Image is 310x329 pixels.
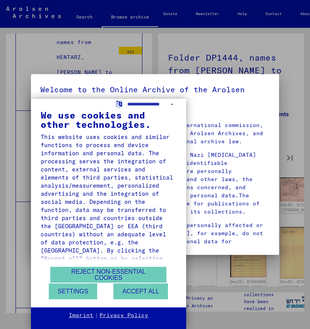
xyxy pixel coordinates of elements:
div: We use cookies and other technologies. [41,110,176,129]
a: Imprint [69,312,93,319]
button: Accept all [113,283,168,299]
div: This website uses cookies and similar functions to process end device information and personal da... [41,133,176,311]
a: Privacy Policy [99,312,148,319]
button: Reject non-essential cookies [50,267,166,283]
button: Settings [49,283,97,299]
